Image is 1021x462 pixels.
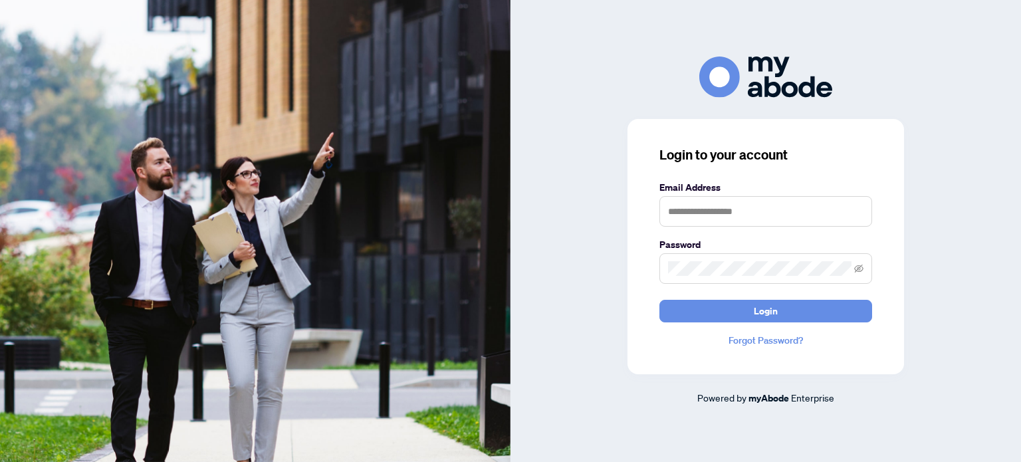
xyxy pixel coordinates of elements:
[697,392,746,404] span: Powered by
[659,237,872,252] label: Password
[791,392,834,404] span: Enterprise
[754,300,778,322] span: Login
[699,57,832,97] img: ma-logo
[659,146,872,164] h3: Login to your account
[659,300,872,322] button: Login
[659,180,872,195] label: Email Address
[854,264,863,273] span: eye-invisible
[748,391,789,405] a: myAbode
[659,333,872,348] a: Forgot Password?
